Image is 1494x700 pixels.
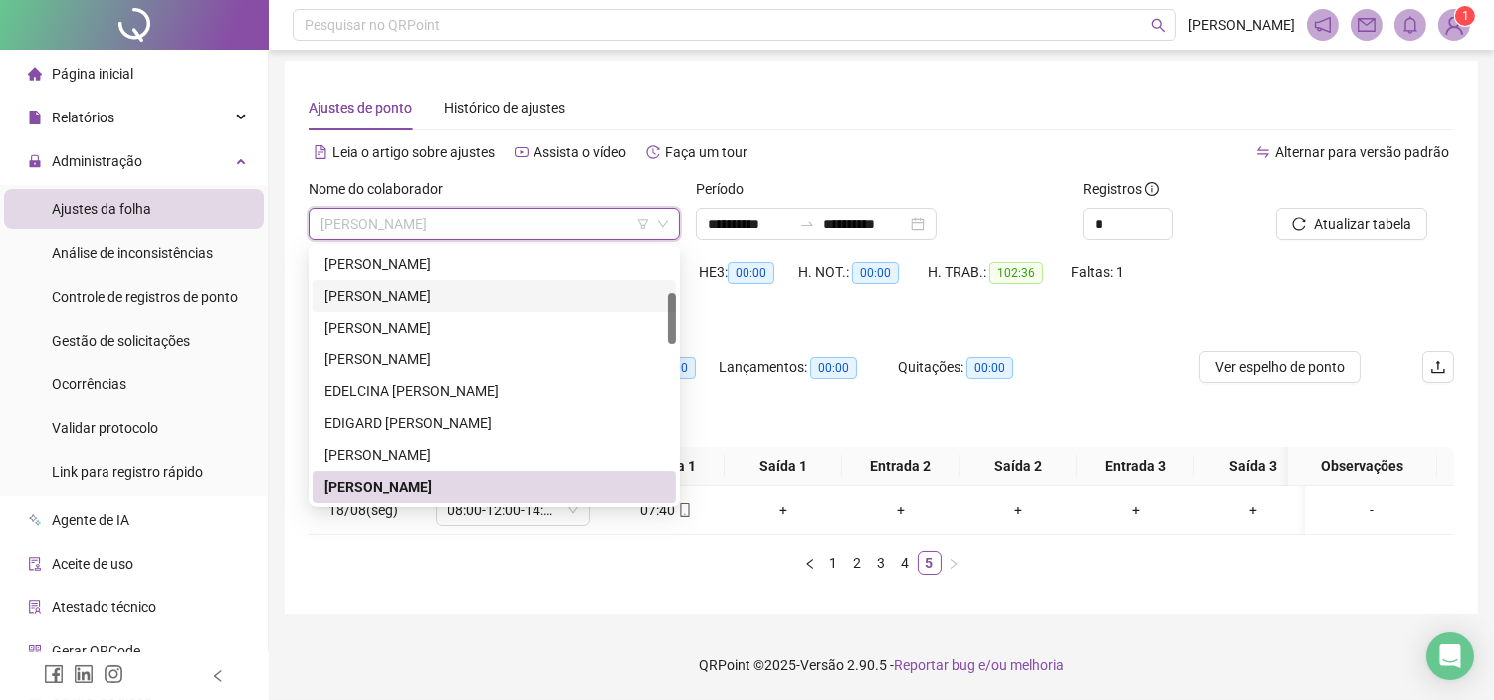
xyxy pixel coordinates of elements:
[1288,447,1437,486] th: Observações
[52,245,213,261] span: Análise de inconsistências
[948,558,960,570] span: right
[314,145,327,159] span: file-text
[842,447,960,486] th: Entrada 2
[725,447,842,486] th: Saída 1
[313,248,676,280] div: BRUNA KARINE SAMPAIO DA SILVA
[898,356,1041,379] div: Quitações:
[799,216,815,232] span: to
[942,551,965,575] li: Próxima página
[894,657,1064,673] span: Reportar bug e/ou melhoria
[1202,499,1304,521] div: +
[1313,499,1430,521] div: -
[1077,447,1194,486] th: Entrada 3
[52,333,190,349] span: Gestão de solicitações
[847,552,869,574] a: 2
[52,512,129,528] span: Agente de IA
[211,669,225,683] span: left
[104,664,123,684] span: instagram
[1358,16,1376,34] span: mail
[850,499,952,521] div: +
[52,153,142,169] span: Administração
[332,144,495,160] span: Leia o artigo sobre ajustes
[448,495,578,525] span: 08:00-12:00-14:00-18:00
[1085,499,1186,521] div: +
[1071,264,1124,280] span: Faltas: 1
[846,551,870,575] li: 2
[1296,455,1429,477] span: Observações
[960,447,1077,486] th: Saída 2
[324,380,664,402] div: EDELCINA [PERSON_NAME]
[1199,351,1361,383] button: Ver espelho de ponto
[918,551,942,575] li: 5
[1292,217,1306,231] span: reload
[894,551,918,575] li: 4
[313,312,676,344] div: DEBORAH OLIVEIRA DE MORAES AZEVEDO
[733,499,834,521] div: +
[1275,144,1449,160] span: Alternar para versão padrão
[52,66,133,82] span: Página inicial
[52,289,238,305] span: Controle de registros de ponto
[52,110,114,125] span: Relatórios
[313,407,676,439] div: EDIGARD PEDRO DE BRITO OLIVEIRA
[871,552,893,574] a: 3
[1194,447,1312,486] th: Saída 3
[52,420,158,436] span: Validar protocolo
[324,444,664,466] div: [PERSON_NAME]
[1462,9,1469,23] span: 1
[320,209,668,239] span: FABIANA DOS SANTOS SILVA SANTANA
[52,464,203,480] span: Link para registro rápido
[928,261,1071,284] div: H. TRAB.:
[798,551,822,575] li: Página anterior
[324,412,664,434] div: EDIGARD [PERSON_NAME]
[313,375,676,407] div: EDELCINA ROSA DA SILVA
[1430,359,1446,375] span: upload
[798,551,822,575] button: left
[313,344,676,375] div: DIEGO MARCOS MENDES DA SILVA
[1426,632,1474,680] div: Open Intercom Messenger
[52,599,156,615] span: Atestado técnico
[324,285,664,307] div: [PERSON_NAME]
[919,552,941,574] a: 5
[1215,356,1345,378] span: Ver espelho de ponto
[313,280,676,312] div: DANIEL SOUZA DA SILVA
[699,261,798,284] div: HE 3:
[1314,16,1332,34] span: notification
[328,502,398,518] span: 18/08(seg)
[324,317,664,339] div: [PERSON_NAME]
[800,657,844,673] span: Versão
[676,503,692,517] span: mobile
[444,97,565,118] div: Histórico de ajustes
[52,556,133,572] span: Aceite de uso
[798,261,928,284] div: H. NOT.:
[309,178,456,200] label: Nome do colaborador
[1276,208,1427,240] button: Atualizar tabela
[804,558,816,570] span: left
[646,145,660,159] span: history
[534,144,626,160] span: Assista o vídeo
[28,644,42,658] span: qrcode
[719,356,898,379] div: Lançamentos:
[324,253,664,275] div: [PERSON_NAME]
[966,357,1013,379] span: 00:00
[28,600,42,614] span: solution
[1188,14,1295,36] span: [PERSON_NAME]
[324,349,664,370] div: [PERSON_NAME]
[1256,145,1270,159] span: swap
[989,262,1043,284] span: 102:36
[309,97,412,118] div: Ajustes de ponto
[324,476,664,498] div: [PERSON_NAME]
[313,471,676,503] div: FABIANA DOS SANTOS SILVA SANTANA
[1145,182,1159,196] span: info-circle
[28,557,42,571] span: audit
[28,111,42,124] span: file
[822,551,846,575] li: 1
[1314,213,1411,235] span: Atualizar tabela
[728,262,774,284] span: 00:00
[1455,6,1475,26] sup: Atualize o seu contato no menu Meus Dados
[665,144,747,160] span: Faça um tour
[799,216,815,232] span: swap-right
[810,357,857,379] span: 00:00
[1151,18,1166,33] span: search
[1439,10,1469,40] img: 75865
[44,664,64,684] span: facebook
